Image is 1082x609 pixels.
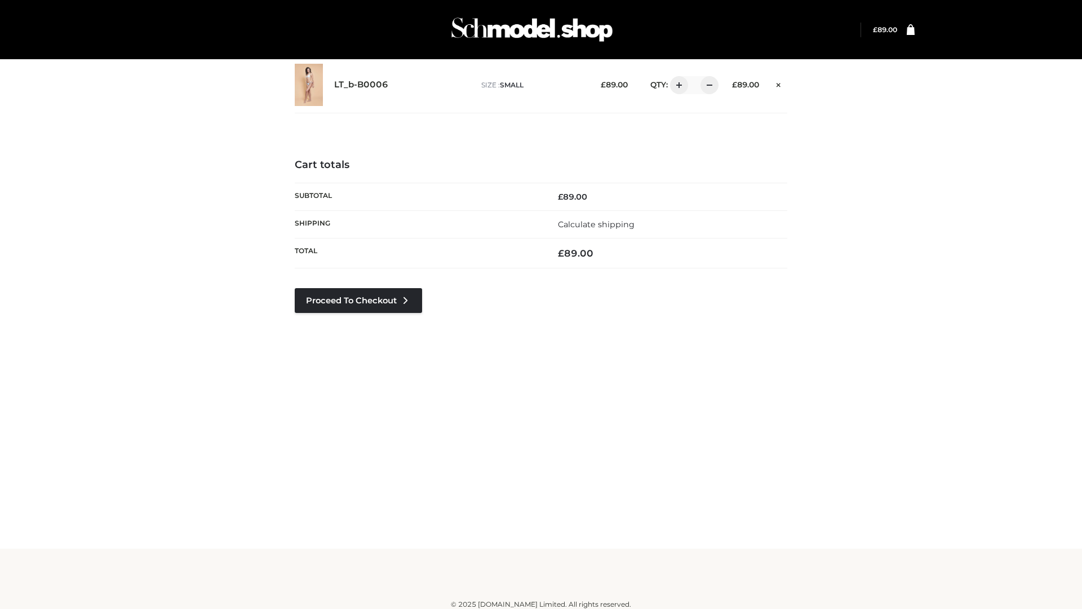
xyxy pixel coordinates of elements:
bdi: 89.00 [873,25,897,34]
bdi: 89.00 [558,248,593,259]
a: Proceed to Checkout [295,288,422,313]
th: Subtotal [295,183,541,210]
img: Schmodel Admin 964 [447,7,617,52]
bdi: 89.00 [558,192,587,202]
span: £ [732,80,737,89]
a: £89.00 [873,25,897,34]
a: LT_b-B0006 [334,80,388,90]
p: size : [481,80,583,90]
h4: Cart totals [295,159,787,171]
a: Calculate shipping [558,219,635,230]
span: £ [601,80,606,89]
a: Remove this item [770,76,787,91]
span: £ [873,25,877,34]
bdi: 89.00 [601,80,628,89]
th: Total [295,239,541,268]
span: £ [558,192,563,202]
bdi: 89.00 [732,80,759,89]
th: Shipping [295,210,541,238]
span: SMALL [500,81,524,89]
span: £ [558,248,564,259]
div: QTY: [639,76,715,94]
